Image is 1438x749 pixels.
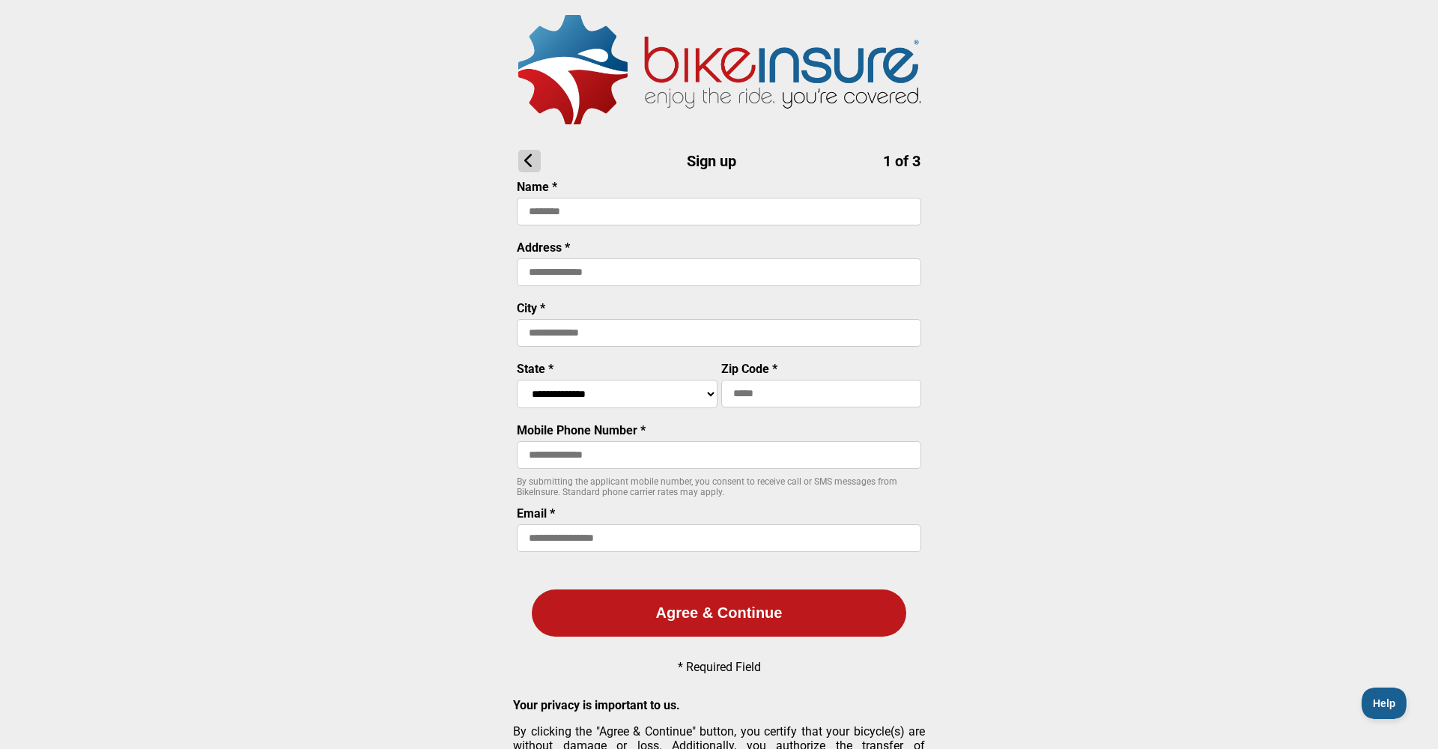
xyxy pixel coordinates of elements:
[518,150,920,172] h1: Sign up
[517,240,570,255] label: Address *
[532,589,906,637] button: Agree & Continue
[517,476,921,497] p: By submitting the applicant mobile number, you consent to receive call or SMS messages from BikeI...
[517,423,646,437] label: Mobile Phone Number *
[517,362,553,376] label: State *
[883,152,920,170] span: 1 of 3
[517,506,555,521] label: Email *
[517,301,545,315] label: City *
[721,362,777,376] label: Zip Code *
[517,180,557,194] label: Name *
[1362,688,1408,719] iframe: Toggle Customer Support
[678,660,761,674] p: * Required Field
[513,698,680,712] strong: Your privacy is important to us.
